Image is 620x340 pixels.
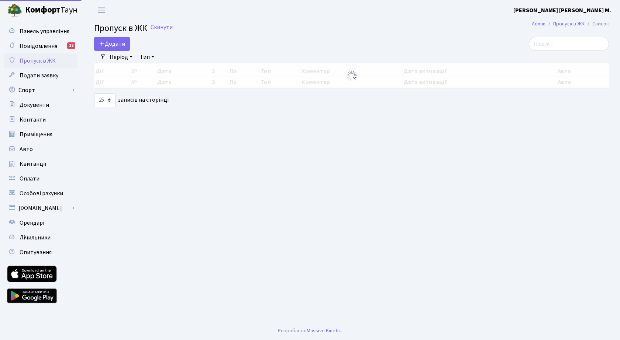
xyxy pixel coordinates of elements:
[94,37,130,51] a: Додати
[4,53,77,68] a: Пропуск в ЖК
[307,327,341,334] a: Massive Kinetic
[94,22,147,35] span: Пропуск в ЖК
[521,16,620,32] nav: breadcrumb
[137,51,157,63] a: Тип
[20,116,46,124] span: Контакти
[4,142,77,157] a: Авто
[346,70,358,82] img: Обробка...
[4,157,77,171] a: Квитанції
[532,20,545,28] a: Admin
[4,127,77,142] a: Приміщення
[99,40,125,48] span: Додати
[4,245,77,260] a: Опитування
[7,3,22,18] img: logo.png
[67,42,75,49] div: 12
[4,112,77,127] a: Контакти
[20,101,49,109] span: Документи
[4,98,77,112] a: Документи
[20,145,33,153] span: Авто
[513,6,611,15] a: [PERSON_NAME] [PERSON_NAME] М.
[4,24,77,39] a: Панель управління
[20,219,44,227] span: Орендарі
[20,160,46,168] span: Квитанції
[4,171,77,186] a: Оплати
[513,6,611,14] b: [PERSON_NAME] [PERSON_NAME] М.
[20,175,39,183] span: Оплати
[4,215,77,230] a: Орендарі
[94,93,116,107] select: записів на сторінці
[25,4,77,17] span: Таун
[4,201,77,215] a: [DOMAIN_NAME]
[4,230,77,245] a: Лічильники
[20,189,63,197] span: Особові рахунки
[92,4,111,16] button: Переключити навігацію
[20,248,52,256] span: Опитування
[151,24,173,31] a: Скинути
[4,39,77,53] a: Повідомлення12
[585,20,609,28] li: Список
[20,130,52,139] span: Приміщення
[553,20,585,28] a: Пропуск в ЖК
[94,93,169,107] label: записів на сторінці
[529,37,609,51] input: Пошук...
[20,71,58,80] span: Подати заявку
[4,83,77,98] a: Спорт
[4,68,77,83] a: Подати заявку
[20,27,69,35] span: Панель управління
[107,51,135,63] a: Період
[20,234,51,242] span: Лічильники
[25,4,61,16] b: Комфорт
[20,42,57,50] span: Повідомлення
[278,327,342,335] div: Розроблено .
[4,186,77,201] a: Особові рахунки
[20,57,56,65] span: Пропуск в ЖК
